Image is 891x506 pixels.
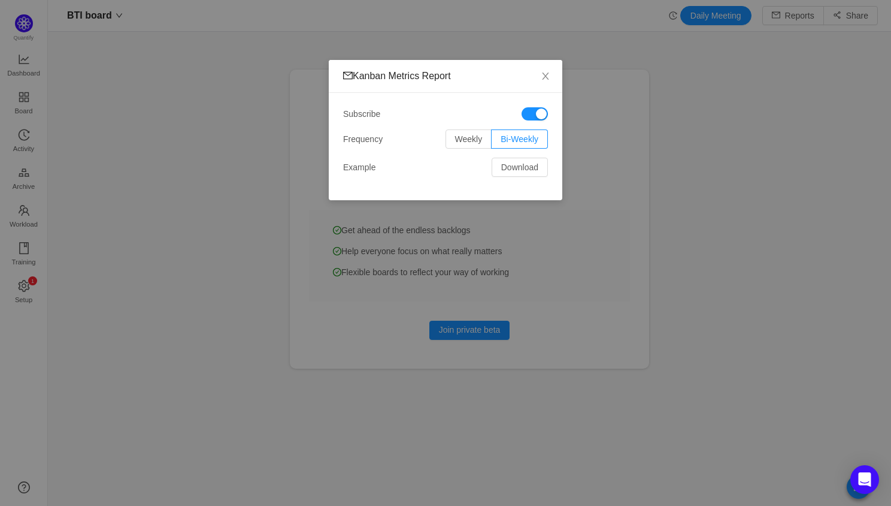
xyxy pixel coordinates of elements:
[850,465,879,494] div: Open Intercom Messenger
[343,71,451,81] span: Kanban Metrics Report
[343,71,353,80] i: icon: mail
[343,161,375,174] span: Example
[343,133,383,146] span: Frequency
[501,134,538,144] span: Bi-Weekly
[455,134,483,144] span: Weekly
[343,108,380,121] span: Subscribe
[529,60,562,94] button: Close
[541,71,550,81] i: icon: close
[492,158,548,177] button: Download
